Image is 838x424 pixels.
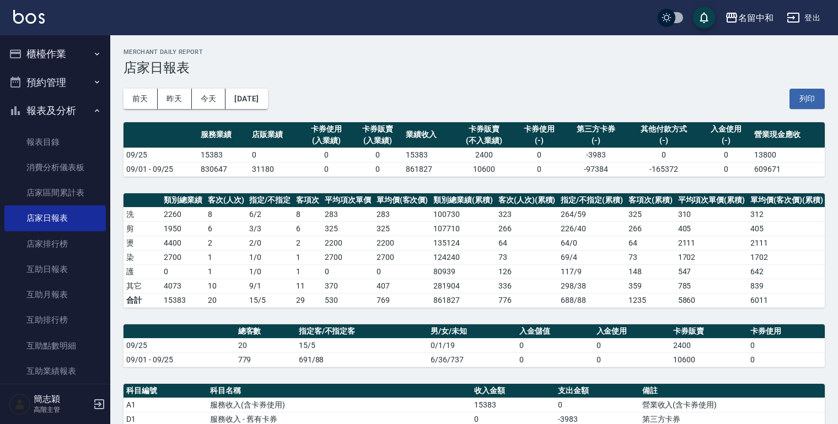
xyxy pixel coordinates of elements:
th: 入金儲值 [517,324,594,339]
td: 0 [517,352,594,367]
td: 405 [748,221,825,236]
div: 入金使用 [703,123,749,135]
td: 31180 [249,162,300,176]
td: 266 [626,221,675,236]
td: 15/5 [246,293,293,307]
h5: 簡志穎 [34,394,90,405]
td: 312 [748,207,825,221]
td: 09/25 [123,148,198,162]
td: 1 / 0 [246,264,293,279]
div: 卡券販賣 [458,123,511,135]
a: 互助點數明細 [4,333,106,358]
td: 64 [496,236,558,250]
td: 2200 [322,236,374,250]
td: 325 [322,221,374,236]
div: 第三方卡券 [568,123,625,135]
td: 839 [748,279,825,293]
button: [DATE] [225,89,267,109]
th: 指定/不指定 [246,193,293,208]
td: 1 / 0 [246,250,293,264]
td: 2700 [374,250,431,264]
td: 8 [205,207,247,221]
td: 325 [374,221,431,236]
td: 2200 [374,236,431,250]
td: 15383 [161,293,205,307]
button: save [693,7,715,29]
button: 名留中和 [721,7,778,29]
th: 單均價(客次價) [374,193,431,208]
td: 100730 [431,207,496,221]
h2: Merchant Daily Report [123,48,825,56]
td: 107710 [431,221,496,236]
td: 6 [205,221,247,236]
td: 2 [205,236,247,250]
td: 6 / 2 [246,207,293,221]
a: 店家排行榜 [4,231,106,257]
h3: 店家日報表 [123,60,825,75]
td: 0 [161,264,205,279]
a: 店家區間累計表 [4,180,106,205]
a: 互助排行榜 [4,307,106,333]
table: a dense table [123,193,826,308]
td: 69 / 4 [558,250,626,264]
td: 0 [514,148,565,162]
td: 530 [322,293,374,307]
td: 359 [626,279,675,293]
td: 10600 [455,162,514,176]
td: 323 [496,207,558,221]
td: 護 [123,264,161,279]
td: 1702 [748,250,825,264]
td: 20 [235,338,296,352]
td: 0 [322,264,374,279]
td: 6011 [748,293,825,307]
th: 指定/不指定(累積) [558,193,626,208]
th: 男/女/未知 [428,324,517,339]
td: 2700 [322,250,374,264]
td: 6 [293,221,322,236]
td: 298 / 38 [558,279,626,293]
td: 其它 [123,279,161,293]
td: 10600 [670,352,748,367]
td: 370 [322,279,374,293]
td: 0/1/19 [428,338,517,352]
td: 09/01 - 09/25 [123,162,198,176]
td: 0 [555,398,639,412]
td: 226 / 40 [558,221,626,236]
td: 染 [123,250,161,264]
td: 310 [675,207,748,221]
td: 148 [626,264,675,279]
th: 備註 [640,384,825,398]
td: -165372 [627,162,701,176]
td: 117 / 9 [558,264,626,279]
td: 2400 [670,338,748,352]
div: (-) [630,135,698,146]
p: 高階主管 [34,405,90,415]
button: 報表及分析 [4,96,106,125]
td: 73 [626,250,675,264]
td: 0 [300,148,352,162]
div: (-) [703,135,749,146]
button: 列印 [789,89,825,109]
th: 業績收入 [403,122,454,148]
a: 消費分析儀表板 [4,155,106,180]
td: 0 [748,352,825,367]
td: 135124 [431,236,496,250]
td: 283 [374,207,431,221]
div: 卡券使用 [517,123,562,135]
td: 2260 [161,207,205,221]
td: 264 / 59 [558,207,626,221]
div: (入業績) [303,135,349,146]
img: Person [9,393,31,415]
img: Logo [13,10,45,24]
th: 總客數 [235,324,296,339]
td: 861827 [403,162,454,176]
td: 營業收入(含卡券使用) [640,398,825,412]
td: 09/01 - 09/25 [123,352,235,367]
th: 類別總業績 [161,193,205,208]
td: 0 [352,162,403,176]
td: 830647 [198,162,249,176]
div: (不入業績) [458,135,511,146]
td: 0 [300,162,352,176]
td: 779 [235,352,296,367]
td: 3 / 3 [246,221,293,236]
